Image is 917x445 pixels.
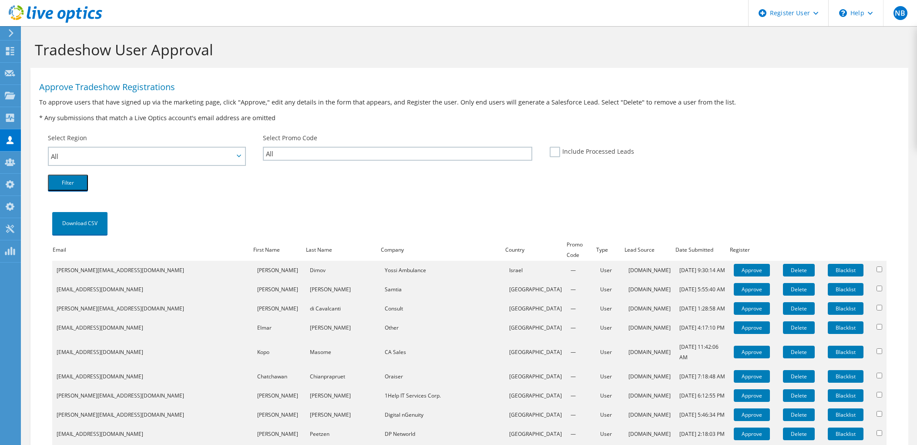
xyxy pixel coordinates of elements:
[783,428,815,440] a: Delete
[734,264,770,276] a: Approve
[380,386,505,405] td: 1Help IT Services Corp.
[734,283,770,296] a: Approve
[566,280,596,299] td: —
[839,9,847,17] svg: \n
[596,337,624,367] td: User
[380,337,505,367] td: CA Sales
[253,405,305,425] td: [PERSON_NAME]
[783,321,815,334] a: Delete
[380,405,505,425] td: Digital nGenuity
[675,280,729,299] td: [DATE] 5:55:40 AM
[783,302,815,315] a: Delete
[380,261,505,280] td: Yossi Ambulance
[52,261,253,280] td: [PERSON_NAME][EMAIL_ADDRESS][DOMAIN_NAME]
[505,280,566,299] td: [GEOGRAPHIC_DATA]
[783,264,815,276] a: Delete
[253,280,305,299] td: [PERSON_NAME]
[828,428,863,440] a: Blacklist
[566,337,596,367] td: —
[675,261,729,280] td: [DATE] 9:30:14 AM
[675,337,729,367] td: [DATE] 11:42:06 AM
[675,367,729,386] td: [DATE] 7:18:48 AM
[253,318,305,337] td: Elmar
[624,239,675,261] th: Lead Source
[566,386,596,405] td: —
[306,337,380,367] td: Masome
[596,280,624,299] td: User
[306,425,380,444] td: Peetzen
[35,40,900,59] h1: Tradeshow User Approval
[566,261,596,280] td: —
[624,261,675,280] td: [DOMAIN_NAME]
[783,408,815,421] a: Delete
[380,367,505,386] td: Oraiser
[306,299,380,318] td: di Cavalcanti
[596,261,624,280] td: User
[828,389,863,402] a: Blacklist
[596,299,624,318] td: User
[505,367,566,386] td: [GEOGRAPHIC_DATA]
[306,239,380,261] th: Last Name
[505,239,566,261] th: Country
[505,405,566,425] td: [GEOGRAPHIC_DATA]
[48,175,88,191] button: Filter
[253,299,305,318] td: [PERSON_NAME]
[51,151,234,162] span: All
[253,337,305,367] td: Kopo
[253,261,305,280] td: [PERSON_NAME]
[253,367,305,386] td: Chatchawan
[380,299,505,318] td: Consult
[596,239,624,261] th: Type
[253,425,305,444] td: [PERSON_NAME]
[39,98,900,107] p: To approve users that have signed up via the marketing page, click "Approve," edit any details in...
[893,6,907,20] span: NB
[52,318,253,337] td: [EMAIL_ADDRESS][DOMAIN_NAME]
[505,318,566,337] td: [GEOGRAPHIC_DATA]
[52,367,253,386] td: [EMAIL_ADDRESS][DOMAIN_NAME]
[48,134,87,142] label: Select Region
[52,386,253,405] td: [PERSON_NAME][EMAIL_ADDRESS][DOMAIN_NAME]
[505,386,566,405] td: [GEOGRAPHIC_DATA]
[624,299,675,318] td: [DOMAIN_NAME]
[306,367,380,386] td: Chianprapruet
[624,425,675,444] td: [DOMAIN_NAME]
[675,239,729,261] th: Date Submitted
[734,346,770,358] a: Approve
[306,318,380,337] td: [PERSON_NAME]
[828,283,863,296] a: Blacklist
[306,405,380,425] td: [PERSON_NAME]
[675,318,729,337] td: [DATE] 4:17:10 PM
[52,337,253,367] td: [EMAIL_ADDRESS][DOMAIN_NAME]
[505,425,566,444] td: [GEOGRAPHIC_DATA]
[828,264,863,276] a: Blacklist
[306,261,380,280] td: Dimov
[263,134,317,142] label: Select Promo Code
[783,370,815,383] a: Delete
[624,386,675,405] td: [DOMAIN_NAME]
[380,318,505,337] td: Other
[39,83,895,91] h1: Approve Tradeshow Registrations
[783,389,815,402] a: Delete
[675,386,729,405] td: [DATE] 6:12:55 PM
[566,425,596,444] td: —
[596,405,624,425] td: User
[675,405,729,425] td: [DATE] 5:46:34 PM
[566,405,596,425] td: —
[566,367,596,386] td: —
[729,239,779,261] th: Register
[734,428,770,440] a: Approve
[566,318,596,337] td: —
[624,405,675,425] td: [DOMAIN_NAME]
[505,299,566,318] td: [GEOGRAPHIC_DATA]
[734,389,770,402] a: Approve
[675,425,729,444] td: [DATE] 2:18:03 PM
[380,280,505,299] td: Samtia
[734,321,770,334] a: Approve
[550,147,634,157] label: Include Processed Leads
[624,280,675,299] td: [DOMAIN_NAME]
[828,321,863,334] a: Blacklist
[828,302,863,315] a: Blacklist
[380,239,505,261] th: Company
[52,212,107,235] a: Download CSV
[253,239,305,261] th: First Name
